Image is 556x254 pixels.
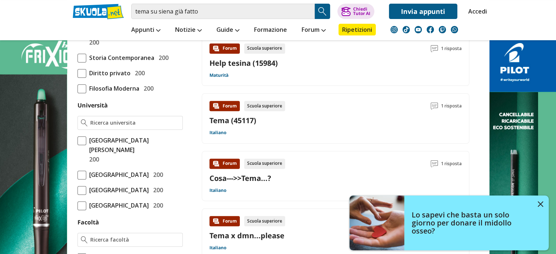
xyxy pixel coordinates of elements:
span: [GEOGRAPHIC_DATA][PERSON_NAME] [86,136,183,155]
img: Forum contenuto [212,160,220,167]
span: 200 [150,201,163,210]
div: Scuola superiore [244,101,285,111]
a: Help tesina (15984) [209,58,278,68]
img: youtube [415,26,422,33]
button: ChiediTutor AI [337,4,374,19]
div: Forum [209,159,240,169]
span: 200 [141,84,154,93]
span: 200 [156,53,169,62]
div: Scuola superiore [244,159,285,169]
div: Forum [209,101,240,111]
a: Ripetizioni [338,24,376,35]
a: Tema x dmn...please [209,231,284,240]
a: Tema (45117) [209,115,256,125]
a: Italiano [209,187,226,193]
span: 1 risposta [441,159,462,169]
span: 200 [86,38,99,47]
span: 200 [150,185,163,195]
span: Diritto privato [86,68,131,78]
input: Ricerca universita [90,119,179,126]
img: Forum contenuto [212,102,220,110]
img: Commenti lettura [431,160,438,167]
img: Ricerca facoltà [81,236,88,243]
div: Scuola superiore [244,216,285,226]
img: twitch [439,26,446,33]
a: Accedi [468,4,484,19]
img: close [538,201,543,207]
img: WhatsApp [451,26,458,33]
img: Commenti lettura [431,45,438,52]
div: Scuola superiore [244,43,285,54]
img: Cerca appunti, riassunti o versioni [317,6,328,17]
a: Invia appunti [389,4,457,19]
img: facebook [427,26,434,33]
img: Forum contenuto [212,45,220,52]
a: Notizie [173,24,204,37]
span: Filosofia Moderna [86,84,139,93]
div: Forum [209,216,240,226]
a: Formazione [252,24,289,37]
a: Italiano [209,130,226,136]
img: Commenti lettura [431,102,438,110]
a: Italiano [209,245,226,251]
a: Guide [215,24,241,37]
span: Storia Contemporanea [86,53,154,62]
span: [GEOGRAPHIC_DATA] [86,170,149,179]
span: [GEOGRAPHIC_DATA] [86,201,149,210]
a: Appunti [129,24,162,37]
div: Forum [209,43,240,54]
a: Cosa--->>Tema...? [209,173,271,183]
img: instagram [390,26,398,33]
span: 1 risposta [441,43,462,54]
a: Forum [300,24,328,37]
a: Maturità [209,72,228,78]
a: Lo sapevi che basta un solo giorno per donare il midollo osseo? [349,196,549,250]
button: Search Button [315,4,330,19]
span: 200 [86,155,99,164]
label: Università [77,101,108,109]
img: tiktok [402,26,410,33]
span: 200 [150,170,163,179]
span: 1 risposta [441,101,462,111]
img: Forum contenuto [212,217,220,225]
span: [GEOGRAPHIC_DATA] [86,185,149,195]
input: Cerca appunti, riassunti o versioni [131,4,315,19]
h4: Lo sapevi che basta un solo giorno per donare il midollo osseo? [412,211,532,235]
span: 200 [132,68,145,78]
label: Facoltà [77,218,99,226]
img: Ricerca universita [81,119,88,126]
div: Chiedi Tutor AI [353,7,370,16]
input: Ricerca facoltà [90,236,179,243]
